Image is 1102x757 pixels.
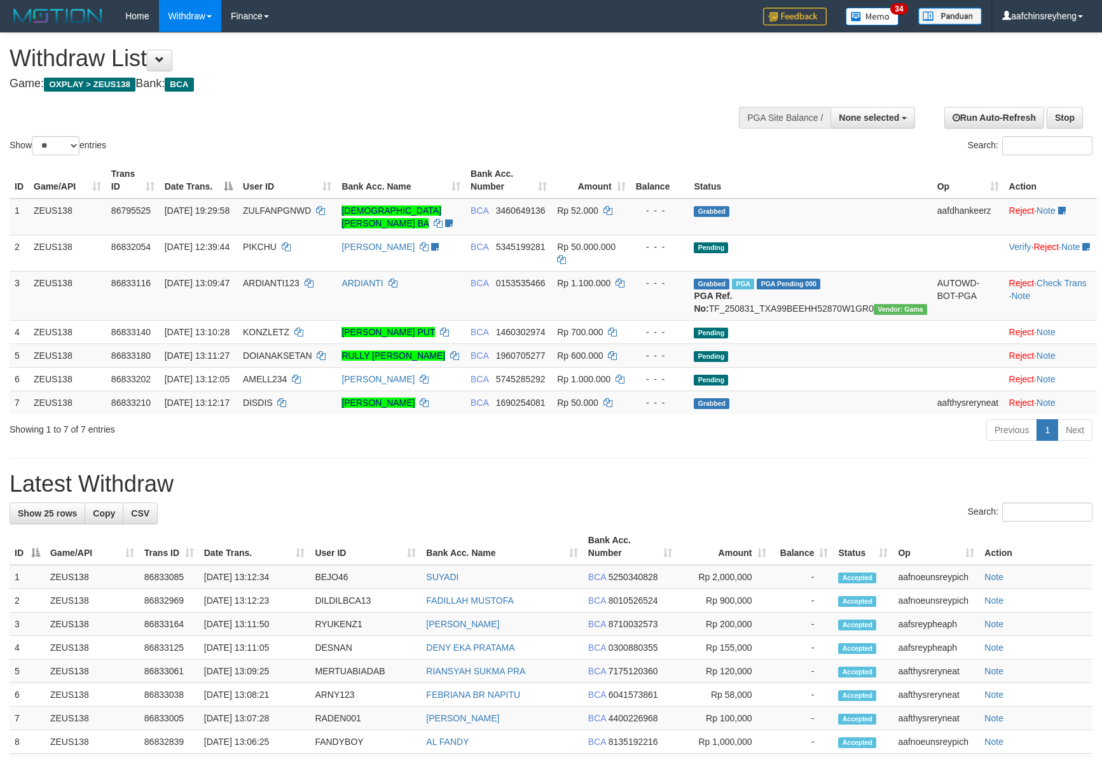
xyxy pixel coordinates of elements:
td: ZEUS138 [45,683,139,707]
span: [DATE] 19:29:58 [165,205,230,216]
td: DESNAN [310,636,421,660]
td: 3 [10,613,45,636]
td: [DATE] 13:11:50 [199,613,310,636]
a: [PERSON_NAME] [426,619,499,629]
a: Reject [1009,278,1035,288]
span: 86832054 [111,242,151,252]
a: Reject [1009,374,1035,384]
span: Rp 600.000 [557,351,603,361]
span: PGA Pending [757,279,820,289]
a: 1 [1037,419,1058,441]
td: - [771,565,834,589]
td: Rp 1,000,000 [677,730,771,754]
th: Trans ID: activate to sort column ascending [139,529,199,565]
span: Accepted [838,714,876,725]
span: BCA [588,666,606,676]
td: ZEUS138 [29,235,106,271]
td: ZEUS138 [45,589,139,613]
img: panduan.png [918,8,982,25]
a: Verify [1009,242,1031,252]
span: [DATE] 12:39:44 [165,242,230,252]
span: BCA [588,737,606,747]
th: Action [979,529,1092,565]
td: Rp 200,000 [677,613,771,636]
a: Run Auto-Refresh [944,107,1044,128]
span: BCA [471,278,488,288]
a: Note [984,619,1003,629]
td: TF_250831_TXA99BEEHH52870W1GR0 [689,271,932,320]
span: BCA [588,642,606,653]
span: 86833180 [111,351,151,361]
a: Note [1061,242,1080,252]
span: Rp 700.000 [557,327,603,337]
span: Marked by aafnoeunsreypich [732,279,754,289]
td: AUTOWD-BOT-PGA [932,271,1004,320]
td: [DATE] 13:06:25 [199,730,310,754]
span: BCA [588,713,606,723]
td: ZEUS138 [29,344,106,367]
td: ARNY123 [310,683,421,707]
a: AL FANDY [426,737,469,747]
a: Check Trans [1037,278,1087,288]
span: Copy 6041573861 to clipboard [609,690,658,700]
a: ARDIANTI [341,278,383,288]
th: Action [1004,162,1097,198]
span: None selected [839,113,899,123]
input: Search: [1002,503,1092,522]
th: Op: activate to sort column ascending [932,162,1004,198]
td: 86833005 [139,707,199,730]
span: BCA [471,398,488,408]
td: Rp 155,000 [677,636,771,660]
td: 7 [10,707,45,730]
td: 5 [10,660,45,683]
span: Copy 1960705277 to clipboard [496,351,546,361]
a: Stop [1047,107,1083,128]
td: MERTUABIADAB [310,660,421,683]
span: Copy 0300880355 to clipboard [609,642,658,653]
a: Note [984,713,1003,723]
span: BCA [471,242,488,252]
td: · [1004,198,1097,235]
td: FANDYBOY [310,730,421,754]
h1: Withdraw List [10,46,722,71]
td: aafnoeunsreypich [893,730,979,754]
td: 86833164 [139,613,199,636]
td: 2 [10,589,45,613]
td: aafnoeunsreypich [893,589,979,613]
a: Reject [1033,242,1059,252]
th: Bank Acc. Name: activate to sort column ascending [336,162,465,198]
a: Note [1011,291,1030,301]
a: DENY EKA PRATAMA [426,642,514,653]
span: Copy 8135192216 to clipboard [609,737,658,747]
a: [DEMOGRAPHIC_DATA][PERSON_NAME] BA [341,205,441,228]
a: Show 25 rows [10,503,85,524]
label: Search: [968,503,1092,522]
div: - - - [636,326,684,338]
a: [PERSON_NAME] [341,374,415,384]
td: ZEUS138 [29,320,106,344]
th: Bank Acc. Number: activate to sort column ascending [465,162,552,198]
td: aafsreypheaph [893,636,979,660]
img: MOTION_logo.png [10,6,106,25]
span: Copy 4400226968 to clipboard [609,713,658,723]
td: aafthysreryneat [932,391,1004,414]
span: DOIANAKSETAN [243,351,312,361]
span: Pending [694,328,728,338]
td: 2 [10,235,29,271]
td: [DATE] 13:12:23 [199,589,310,613]
span: Rp 50.000 [557,398,598,408]
td: 6 [10,367,29,391]
td: - [771,707,834,730]
th: Balance: activate to sort column ascending [771,529,834,565]
td: 86833061 [139,660,199,683]
span: [DATE] 13:10:28 [165,327,230,337]
a: Reject [1009,205,1035,216]
span: Rp 52.000 [557,205,598,216]
a: FADILLAH MUSTOFA [426,595,513,606]
th: Date Trans.: activate to sort column descending [160,162,238,198]
a: Next [1057,419,1092,441]
th: Status: activate to sort column ascending [833,529,893,565]
td: ZEUS138 [45,707,139,730]
a: Note [984,737,1003,747]
th: Trans ID: activate to sort column ascending [106,162,160,198]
